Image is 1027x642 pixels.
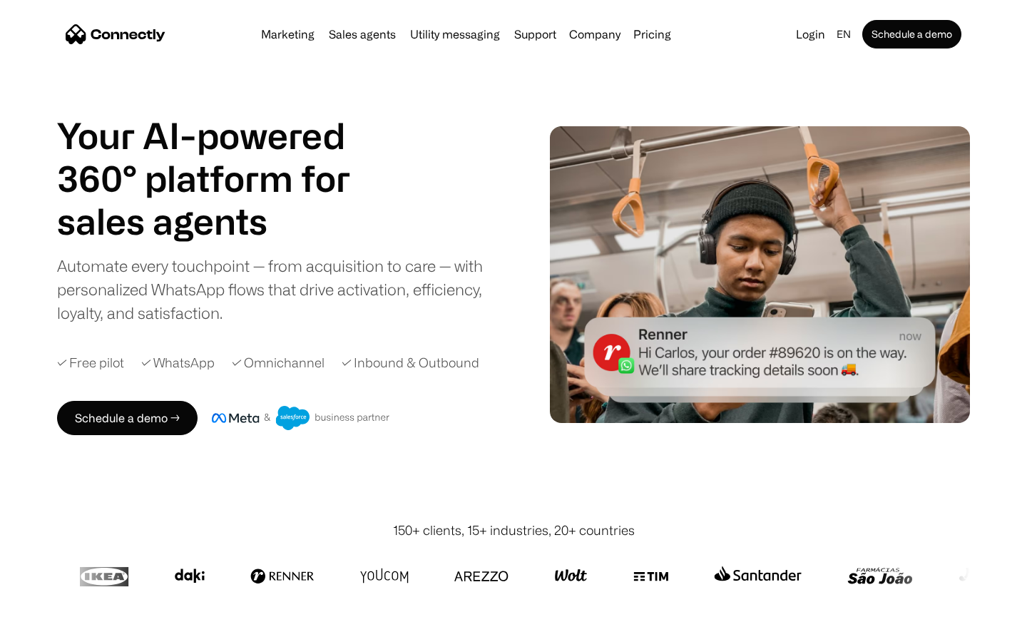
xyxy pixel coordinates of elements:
[232,353,325,372] div: ✓ Omnichannel
[57,353,124,372] div: ✓ Free pilot
[404,29,506,40] a: Utility messaging
[14,616,86,637] aside: Language selected: English
[57,254,506,325] div: Automate every touchpoint — from acquisition to care — with personalized WhatsApp flows that driv...
[212,406,390,430] img: Meta and Salesforce business partner badge.
[837,24,851,44] div: en
[393,521,635,540] div: 150+ clients, 15+ industries, 20+ countries
[790,24,831,44] a: Login
[862,20,961,49] a: Schedule a demo
[255,29,320,40] a: Marketing
[569,24,620,44] div: Company
[323,29,402,40] a: Sales agents
[342,353,479,372] div: ✓ Inbound & Outbound
[57,114,385,200] h1: Your AI-powered 360° platform for
[57,200,385,243] h1: sales agents
[141,353,215,372] div: ✓ WhatsApp
[509,29,562,40] a: Support
[628,29,677,40] a: Pricing
[29,617,86,637] ul: Language list
[57,401,198,435] a: Schedule a demo →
